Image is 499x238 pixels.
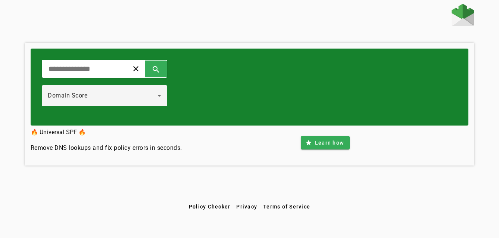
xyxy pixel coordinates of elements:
button: Learn how [301,136,350,149]
h4: Remove DNS lookups and fix policy errors in seconds. [31,143,182,152]
button: Terms of Service [260,200,313,213]
span: Learn how [315,139,344,146]
button: Policy Checker [186,200,234,213]
img: Fraudmarc Logo [452,4,474,26]
h3: 🔥 Universal SPF 🔥 [31,127,182,137]
span: Domain Score [48,92,87,99]
span: Terms of Service [263,204,310,210]
a: Home [452,4,474,28]
span: Privacy [236,204,257,210]
button: Privacy [233,200,260,213]
span: Policy Checker [189,204,231,210]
